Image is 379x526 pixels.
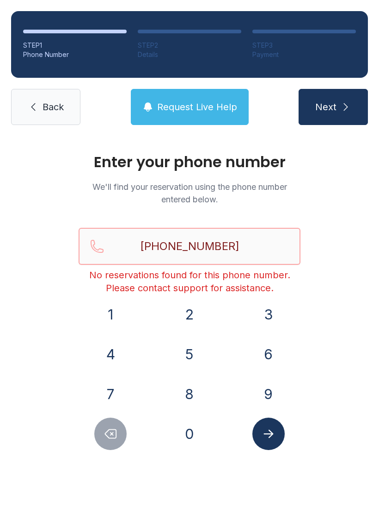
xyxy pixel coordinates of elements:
button: 1 [94,298,127,331]
button: 4 [94,338,127,370]
div: No reservations found for this phone number. Please contact support for assistance. [79,269,300,294]
span: Back [43,100,64,113]
button: 2 [173,298,206,331]
button: Submit lookup form [252,418,285,450]
button: 6 [252,338,285,370]
div: STEP 2 [138,41,241,50]
button: 8 [173,378,206,410]
div: Phone Number [23,50,127,59]
button: 9 [252,378,285,410]
button: 7 [94,378,127,410]
p: We'll find your reservation using the phone number entered below. [79,181,300,206]
input: Reservation phone number [79,228,300,265]
div: STEP 1 [23,41,127,50]
div: Details [138,50,241,59]
button: Delete number [94,418,127,450]
span: Request Live Help [157,100,237,113]
div: STEP 3 [252,41,356,50]
button: 5 [173,338,206,370]
span: Next [315,100,336,113]
button: 0 [173,418,206,450]
div: Payment [252,50,356,59]
button: 3 [252,298,285,331]
h1: Enter your phone number [79,155,300,169]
